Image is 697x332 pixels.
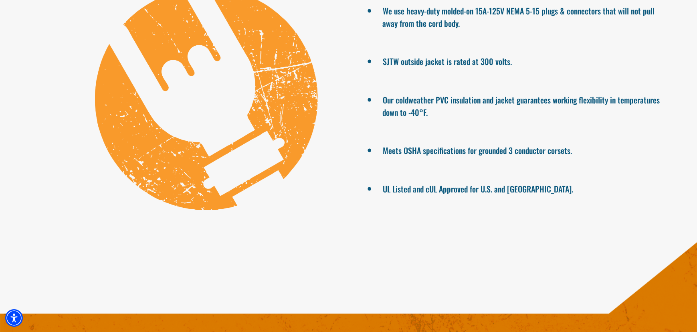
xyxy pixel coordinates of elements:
li: We use heavy-duty molded-on 15A-125V NEMA 5-15 plugs & connectors that will not pull away from th... [383,3,669,29]
li: UL Listed and cUL Approved for U.S. and [GEOGRAPHIC_DATA]. [383,181,669,195]
li: Meets OSHA specifications for grounded 3 conductor corsets. [383,142,669,157]
li: Our coldweather PVC insulation and jacket guarantees working flexibility in temperatures down to ... [383,92,669,118]
div: Accessibility Menu [5,309,23,327]
li: SJTW outside jacket is rated at 300 volts. [383,53,669,68]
